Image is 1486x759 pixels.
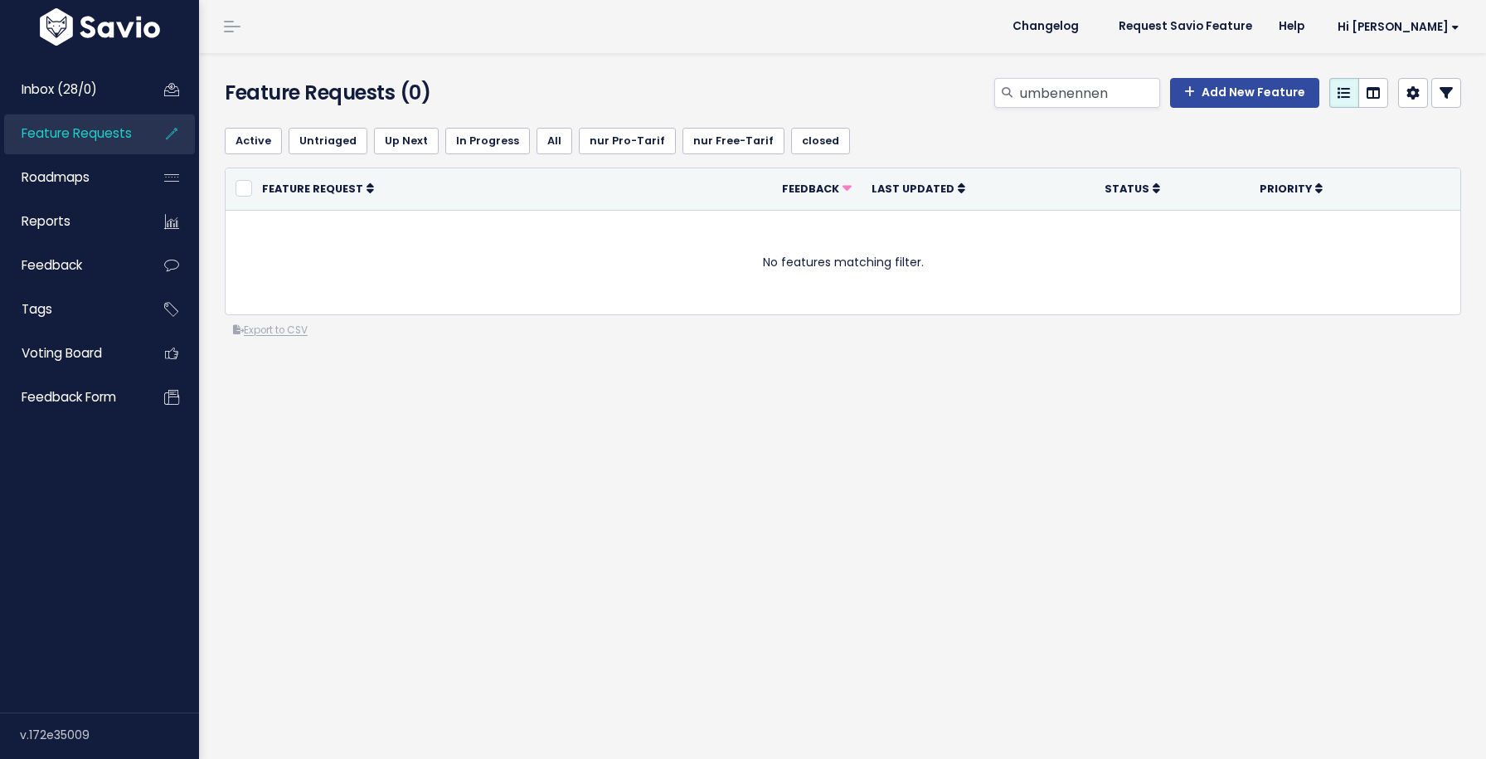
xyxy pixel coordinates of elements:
a: Feedback [4,246,138,285]
a: Request Savio Feature [1105,14,1265,39]
input: Search features... [1018,78,1160,108]
span: Feedback form [22,388,116,406]
a: Roadmaps [4,158,138,197]
a: Feedback form [4,378,138,416]
span: Changelog [1013,21,1079,32]
a: Active [225,128,282,154]
a: Feature Requests [4,114,138,153]
img: logo-white.9d6f32f41409.svg [36,8,164,46]
a: Voting Board [4,334,138,372]
a: Reports [4,202,138,241]
a: closed [791,128,850,154]
span: Feature Request [262,182,363,196]
span: Priority [1260,182,1312,196]
td: No features matching filter. [226,210,1460,314]
a: Export to CSV [233,324,308,337]
span: Roadmaps [22,168,90,186]
a: Tags [4,290,138,328]
a: nur Pro-Tarif [579,128,676,154]
span: Reports [22,212,70,230]
span: Status [1105,182,1149,196]
ul: Filter feature requests [225,128,1461,154]
a: All [537,128,572,154]
span: Hi [PERSON_NAME] [1338,21,1459,33]
span: Inbox (28/0) [22,80,97,98]
a: Inbox (28/0) [4,71,138,109]
span: Feedback [22,256,82,274]
span: Feature Requests [22,124,132,142]
a: Feature Request [262,180,374,197]
a: Feedback [782,180,852,197]
span: Last Updated [872,182,954,196]
a: Priority [1260,180,1323,197]
span: Voting Board [22,344,102,362]
h4: Feature Requests (0) [225,78,620,108]
a: Up Next [374,128,439,154]
a: Status [1105,180,1160,197]
a: nur Free-Tarif [682,128,784,154]
span: Tags [22,300,52,318]
a: Add New Feature [1170,78,1319,108]
div: v.172e35009 [20,713,199,757]
a: Untriaged [289,128,367,154]
a: Help [1265,14,1318,39]
a: In Progress [445,128,530,154]
span: Feedback [782,182,839,196]
a: Hi [PERSON_NAME] [1318,14,1473,40]
a: Last Updated [872,180,965,197]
